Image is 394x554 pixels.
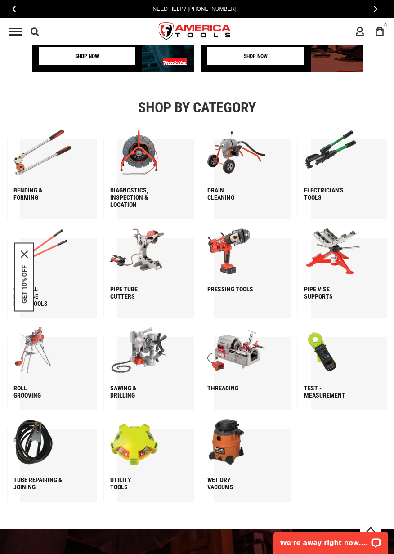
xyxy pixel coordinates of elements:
[304,187,353,201] div: Electrician's Tools
[207,419,291,491] a: Wet DryVaccums
[304,130,387,201] a: Electrician'sTools
[13,286,62,307] div: General Purpose Hand Tools
[13,419,97,491] a: Tube Repairing &Joining
[39,47,135,65] a: Shop now
[207,130,291,201] a: DrainCleaning
[110,286,159,300] div: Pipe Tube Cutters
[150,4,239,13] a: Need Help? [PHONE_NUMBER]
[207,384,256,392] div: Threading
[207,476,256,491] div: Wet Dry Vaccums
[110,130,193,208] a: Diagnostics, Inspection & Location
[9,28,22,36] div: Menu
[12,5,16,12] span: Previous
[110,228,193,300] a: Pipe TubeCutters
[110,187,159,208] div: Diagnostics, Inspection & Location
[151,15,238,49] img: America Tools
[207,47,304,65] a: Shop now
[207,228,291,293] a: Pressing Tools
[371,23,388,40] a: 0
[7,99,387,116] div: Shop by category
[207,286,256,293] div: Pressing Tools
[304,384,353,399] div: Test - Measurement
[13,130,97,201] a: Bending & forming
[110,327,193,399] a: Sawing &Drilling
[151,15,238,49] a: store logo
[21,265,28,304] button: GET 10% OFF
[13,327,97,399] a: RollGrooving
[374,5,377,12] span: Next
[268,526,394,554] iframe: LiveChat chat widget
[21,251,28,258] button: Close
[304,327,387,399] a: Test -Measurement
[21,251,28,258] svg: close icon
[110,476,159,491] div: Utility Tools
[207,187,256,201] div: Drain Cleaning
[13,187,62,201] div: Bending & forming
[13,384,62,399] div: Roll Grooving
[384,23,387,28] span: 0
[110,384,159,399] div: Sawing & Drilling
[13,476,62,491] div: Tube Repairing & Joining
[13,228,97,307] a: General PurposeHand Tools
[304,286,353,300] div: Pipe Vise Supports
[207,327,291,392] a: Threading
[304,228,387,300] a: Pipe ViseSupports
[110,419,193,491] a: UtilityTools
